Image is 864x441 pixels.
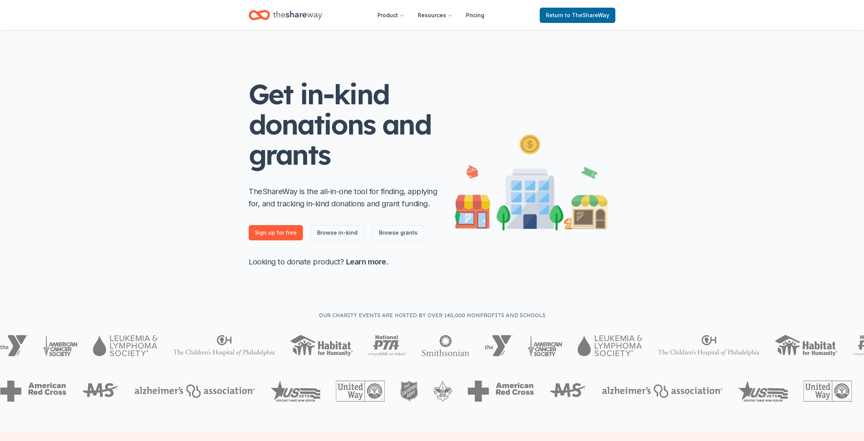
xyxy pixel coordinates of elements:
img: United Way [336,381,385,402]
nav: Main [371,6,490,24]
img: Leukemia & Lymphoma Society [93,335,157,356]
img: The Children's Hospital of Philadelphia [658,335,759,356]
img: US Vets [270,381,320,402]
img: Illustration for landing page [455,131,608,230]
a: Browse grants [372,225,424,240]
img: Smithsonian [422,335,469,356]
img: American Red Cross [468,381,534,402]
img: United Way [803,381,852,402]
button: Resources [412,8,458,23]
span: to TheShareWay [565,12,609,18]
img: YMCA [485,335,513,356]
a: Learn more [346,257,386,266]
a: Browse in-kind [311,225,364,240]
img: Alzheimers Association [602,384,723,398]
a: Home [249,6,322,24]
img: American Cancer Society [528,335,563,356]
h1: Get in-kind donations and grants [249,79,440,170]
p: Looking to donate product? . [249,256,440,268]
img: National PTA [368,335,407,356]
button: Product [371,8,410,23]
img: Leukemia & Lymphoma Society [578,335,642,356]
img: Habitat for Humanity [290,335,353,356]
p: TheShareWay is the all-in-one tool for finding, applying for, and tracking in-kind donations and ... [249,185,440,210]
img: Habitat for Humanity [775,335,838,356]
img: Alzheimers Association [134,384,255,398]
img: US Vets [738,381,788,402]
img: Boy Scouts of America [433,381,452,402]
img: The Salvation Army [400,381,418,402]
img: MS [549,381,587,402]
img: American Cancer Society [43,335,78,356]
span: Return [546,11,609,20]
a: Returnto TheShareWay [540,8,615,23]
a: Pricing [460,8,490,23]
a: Sign up for free [249,225,303,240]
img: MS [82,381,119,402]
img: The Children's Hospital of Philadelphia [173,335,275,356]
